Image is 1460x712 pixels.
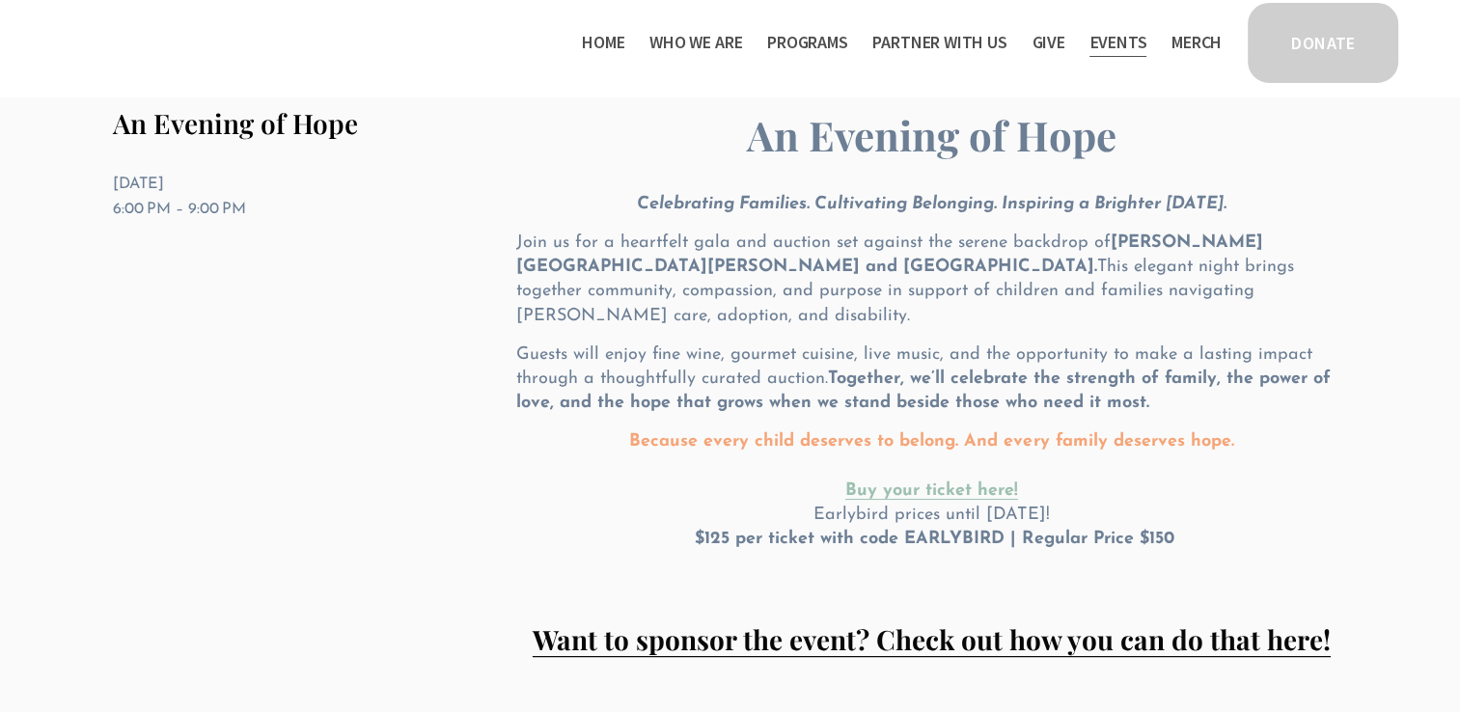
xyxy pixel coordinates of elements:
strong: Because every child deserves to belong. And every family deserves hope. [629,433,1233,451]
em: Celebrating Families. Cultivating Belonging. Inspiring a Brighter [DATE]. [637,196,1226,213]
strong: $125 per ticket with code EARLYBIRD | Regular Price $150 [695,531,1173,548]
time: [DATE] [113,177,164,192]
span: Who We Are [649,29,742,57]
a: folder dropdown [649,27,742,58]
time: 9:00 PM [188,202,246,217]
h1: An Evening of Hope [113,107,483,140]
a: folder dropdown [872,27,1006,58]
a: Want to sponsor the event? Check out how you can do that here! [533,621,1331,657]
a: Buy your ticket here! [845,482,1018,500]
span: Partner With Us [872,29,1006,57]
span: Programs [767,29,848,57]
span: Join us for a heartfelt gala and auction set against the serene backdrop of This elegant night br... [516,234,1300,325]
a: Merch [1171,27,1222,58]
time: 6:00 PM [113,202,171,217]
span: Guests will enjoy fine wine, gourmet cuisine, live music, and the opportunity to make a lasting i... [516,346,1336,412]
a: Home [582,27,624,58]
a: folder dropdown [767,27,848,58]
strong: Together, we’ll celebrate the strength of family, the power of love, and the hope that grows when... [516,370,1336,412]
strong: An Evening of Hope [747,108,1116,162]
p: Earlybird prices until [DATE]! [516,430,1347,552]
a: Give [1032,27,1064,58]
a: Events [1089,27,1146,58]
